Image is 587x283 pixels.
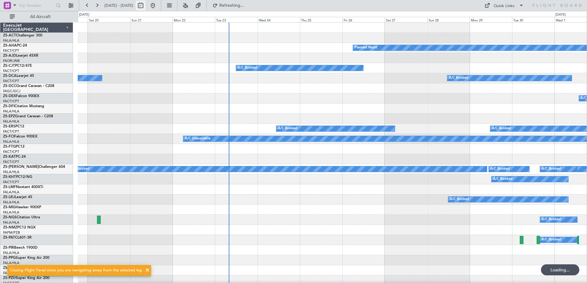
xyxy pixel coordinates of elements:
input: Trip Number [19,1,54,10]
a: FACT/CPT [3,149,19,154]
span: ZS-PPG [3,256,16,260]
div: A/C Booked [449,74,468,83]
div: Sun 21 [130,17,173,22]
a: ZS-ACTChallenger 300 [3,34,42,37]
span: All Aircraft [16,15,65,19]
a: FALA/HLA [3,109,19,114]
div: A/C Booked [493,175,512,184]
span: ZS-PAT [3,236,15,240]
div: Wed 24 [258,17,300,22]
div: Loading... [541,264,579,275]
div: Planned Maint [355,43,377,52]
a: FACT/CPT [3,48,19,53]
div: Thu 25 [300,17,342,22]
div: Tue 23 [215,17,257,22]
a: FALA/HLA [3,251,19,255]
a: ZS-NGSCitation Ultra [3,216,40,219]
a: FALA/HLA [3,119,19,124]
a: ZS-LRJLearjet 45 [3,195,32,199]
span: ZS-KAT [3,155,16,159]
a: FALA/HLA [3,190,19,194]
a: ZS-FTGPC12 [3,145,25,149]
span: ZS-ACT [3,34,16,37]
div: A/C Unavailable [185,134,210,143]
button: Quick Links [481,1,527,10]
div: A/C Booked [450,195,469,204]
span: Refreshing... [219,3,245,8]
span: ZS-FTG [3,145,16,149]
a: FACT/CPT [3,79,19,83]
button: All Aircraft [7,12,67,22]
div: A/C Booked [542,215,561,224]
a: FACT/CPT [3,99,19,104]
span: ZS-NMZ [3,226,17,229]
a: ZS-KHTPC12/NG [3,175,32,179]
div: Fri 26 [342,17,385,22]
span: ZS-ERS [3,125,15,128]
div: Closing Flight Panel since you are navigating away from the selected leg [10,267,142,274]
a: ZS-AHAPC-24 [3,44,27,47]
div: A/C Booked [238,63,257,73]
a: FALA/HLA [3,139,19,144]
div: A/C Booked [70,164,89,174]
div: Sat 20 [88,17,130,22]
span: ZS-[PERSON_NAME] [3,165,39,169]
span: ZS-LMF [3,185,16,189]
span: ZS-KHT [3,175,16,179]
a: FACT/CPT [3,160,19,164]
a: FALA/HLA [3,220,19,225]
a: ZS-PIRBeech 1900D [3,246,37,250]
span: ZS-DFI [3,104,14,108]
a: ZS-KATPC-24 [3,155,26,159]
a: ZS-[PERSON_NAME]Challenger 604 [3,165,65,169]
span: ZS-LRJ [3,195,15,199]
div: A/C Booked [542,164,561,174]
a: ZS-DFICitation Mustang [3,104,44,108]
a: ZS-NMZPC12 NGX [3,226,36,229]
a: FALA/HLA [3,38,19,43]
a: ZS-PATCL601-3R [3,236,32,240]
div: Tue 30 [512,17,554,22]
div: Mon 22 [173,17,215,22]
a: ZS-PPGSuper King Air 200 [3,256,49,260]
a: ZS-DCALearjet 45 [3,74,34,78]
a: FALA/HLA [3,170,19,174]
div: A/C Booked [490,164,510,174]
span: ZS-NGS [3,216,17,219]
span: ZS-PIR [3,246,14,250]
div: Sat 27 [385,17,427,22]
a: FAOR/JNB [3,58,20,63]
a: ZS-ERSPC12 [3,125,24,128]
div: A/C Booked [492,124,511,133]
a: ZS-DEXFalcon 900EX [3,94,39,98]
span: ZS-DEX [3,94,16,98]
a: ZS-MIGHawker 900XP [3,206,41,209]
div: [DATE] [79,12,89,17]
div: [DATE] [555,12,566,17]
a: ZS-LMFNextant 400XTi [3,185,43,189]
span: ZS-MIG [3,206,16,209]
a: FAPM/PZB [3,230,20,235]
button: Refreshing... [210,1,247,10]
a: FACT/CPT [3,69,19,73]
span: ZS-DCC [3,84,16,88]
a: FACT/CPT [3,129,19,134]
span: ZS-AHA [3,44,17,47]
a: ZS-AJDLearjet 45XR [3,54,38,58]
a: ZS-CJTPC12/47E [3,64,32,68]
a: FALA/HLA [3,210,19,215]
a: FAGC/GCJ [3,89,20,93]
a: ZS-EPZGrand Caravan - C208 [3,115,53,118]
span: ZS-DCA [3,74,17,78]
div: Mon 29 [470,17,512,22]
div: A/C Booked [278,124,297,133]
div: Sun 28 [427,17,470,22]
a: FALA/HLA [3,200,19,205]
span: [DATE] - [DATE] [104,3,133,8]
div: Quick Links [494,3,515,9]
span: ZS-CJT [3,64,15,68]
span: ZS-FCI [3,135,14,138]
a: ZS-FCIFalcon 900EX [3,135,37,138]
a: FACT/CPT [3,180,19,184]
a: ZS-DCCGrand Caravan - C208 [3,84,54,88]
